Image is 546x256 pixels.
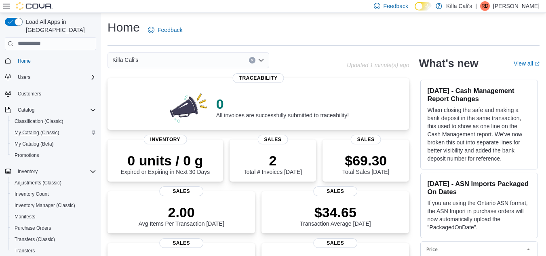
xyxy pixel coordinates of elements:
button: Clear input [249,57,255,63]
span: Inventory [15,167,96,176]
button: Purchase Orders [8,222,99,234]
div: Avg Items Per Transaction [DATE] [139,204,224,227]
span: Inventory Count [11,189,96,199]
a: My Catalog (Beta) [11,139,57,149]
button: Adjustments (Classic) [8,177,99,188]
span: Purchase Orders [11,223,96,233]
button: Catalog [2,104,99,116]
div: Transaction Average [DATE] [300,204,371,227]
span: Purchase Orders [15,225,51,231]
span: Classification (Classic) [11,116,96,126]
a: Classification (Classic) [11,116,67,126]
button: Users [15,72,34,82]
button: Users [2,72,99,83]
a: My Catalog (Classic) [11,128,63,138]
span: Inventory [144,135,187,144]
span: Adjustments (Classic) [15,180,61,186]
a: Customers [15,89,44,99]
p: 2.00 [139,204,224,220]
a: Promotions [11,150,42,160]
button: Inventory [2,166,99,177]
button: Transfers (Classic) [8,234,99,245]
span: Feedback [384,2,408,10]
span: Traceability [233,73,284,83]
button: Manifests [8,211,99,222]
a: Purchase Orders [11,223,55,233]
p: 2 [244,152,302,169]
h1: Home [108,19,140,36]
img: Cova [16,2,53,10]
span: Adjustments (Classic) [11,178,96,188]
button: Open list of options [258,57,264,63]
span: Catalog [18,107,34,113]
a: Adjustments (Classic) [11,178,65,188]
a: Inventory Manager (Classic) [11,201,78,210]
span: Transfers [15,248,35,254]
a: Inventory Count [11,189,52,199]
span: Feedback [158,26,182,34]
span: Promotions [15,152,39,159]
button: Customers [2,88,99,99]
span: Manifests [15,214,35,220]
span: Sales [159,186,204,196]
div: All invoices are successfully submitted to traceability! [216,96,349,118]
a: Transfers (Classic) [11,235,58,244]
p: $34.65 [300,204,371,220]
span: Killa Cali's [112,55,138,65]
input: Dark Mode [415,2,432,11]
span: Customers [15,89,96,99]
p: | [475,1,477,11]
span: Inventory Manager (Classic) [11,201,96,210]
button: Home [2,55,99,67]
h3: [DATE] - ASN Imports Packaged On Dates [427,180,531,196]
span: My Catalog (Beta) [11,139,96,149]
span: Load All Apps in [GEOGRAPHIC_DATA] [23,18,96,34]
span: Customers [18,91,41,97]
button: Inventory Count [8,188,99,200]
span: Transfers (Classic) [15,236,55,243]
span: Manifests [11,212,96,222]
a: Transfers [11,246,38,256]
a: Feedback [145,22,186,38]
button: Catalog [15,105,38,115]
button: Promotions [8,150,99,161]
a: Manifests [11,212,38,222]
span: Inventory Count [15,191,49,197]
p: When closing the safe and making a bank deposit in the same transaction, this used to show as one... [427,106,531,163]
span: Classification (Classic) [15,118,63,125]
div: Ryan Dill [480,1,490,11]
a: Home [15,56,34,66]
img: 0 [168,91,210,123]
p: Updated 1 minute(s) ago [347,62,409,68]
h2: What's new [419,57,478,70]
span: Inventory [18,168,38,175]
span: Sales [159,238,204,248]
a: View allExternal link [514,60,540,67]
span: Sales [257,135,288,144]
span: Home [18,58,31,64]
h3: [DATE] - Cash Management Report Changes [427,87,531,103]
span: Inventory Manager (Classic) [15,202,75,209]
span: RD [481,1,488,11]
span: Sales [313,186,358,196]
span: Transfers (Classic) [11,235,96,244]
span: Users [18,74,30,80]
p: $69.30 [342,152,389,169]
p: 0 units / 0 g [120,152,210,169]
span: Sales [351,135,381,144]
span: My Catalog (Beta) [15,141,54,147]
button: Inventory [15,167,41,176]
p: [PERSON_NAME] [493,1,540,11]
div: Total Sales [DATE] [342,152,389,175]
button: Inventory Manager (Classic) [8,200,99,211]
p: Killa Cali's [446,1,472,11]
span: Users [15,72,96,82]
span: My Catalog (Classic) [11,128,96,138]
div: Expired or Expiring in Next 30 Days [120,152,210,175]
button: My Catalog (Beta) [8,138,99,150]
button: My Catalog (Classic) [8,127,99,138]
span: Transfers [11,246,96,256]
p: 0 [216,96,349,112]
span: Sales [313,238,358,248]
